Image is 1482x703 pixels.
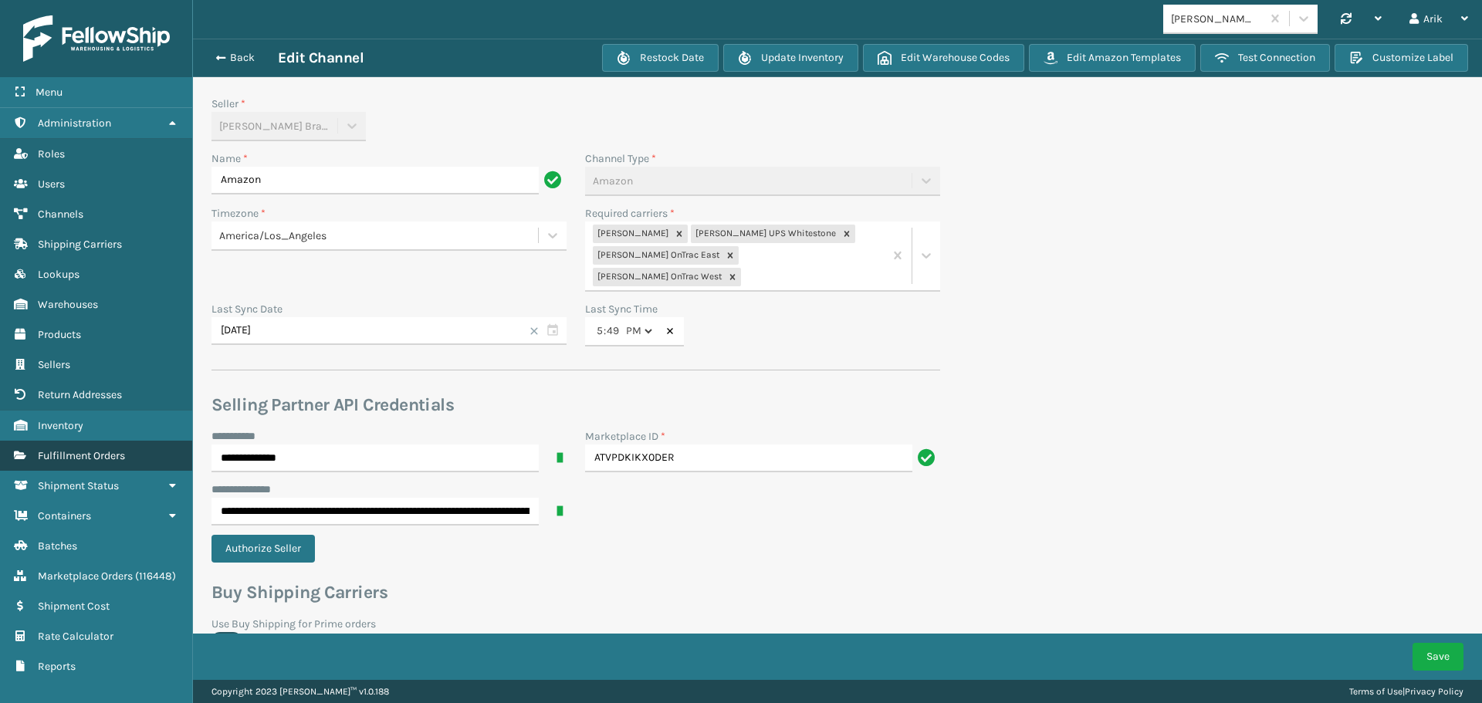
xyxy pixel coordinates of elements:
[593,225,671,243] div: [PERSON_NAME]
[723,44,858,72] button: Update Inventory
[1413,643,1463,671] button: Save
[38,117,111,130] span: Administration
[36,86,63,99] span: Menu
[38,419,83,432] span: Inventory
[211,581,940,604] h3: Buy Shipping Carriers
[593,268,724,286] div: [PERSON_NAME] OnTrac West
[1349,680,1463,703] div: |
[38,298,98,311] span: Warehouses
[38,630,113,643] span: Rate Calculator
[604,322,606,340] span: :
[38,177,65,191] span: Users
[1200,44,1330,72] button: Test Connection
[135,569,176,583] span: ( 116448 )
[38,388,122,401] span: Return Addresses
[38,600,110,613] span: Shipment Cost
[1335,44,1468,72] button: Customize Label
[1029,44,1196,72] button: Edit Amazon Templates
[278,49,364,67] h3: Edit Channel
[1405,686,1463,697] a: Privacy Policy
[38,449,125,462] span: Fulfillment Orders
[585,150,656,167] label: Channel Type
[38,479,119,492] span: Shipment Status
[219,228,540,244] div: America/Los_Angeles
[1171,11,1263,27] div: [PERSON_NAME] Brands
[596,317,604,345] input: --
[38,569,133,583] span: Marketplace Orders
[211,535,315,563] button: Authorize Seller
[38,238,122,251] span: Shipping Carriers
[211,616,940,632] label: Use Buy Shipping for Prime orders
[38,328,81,341] span: Products
[38,147,65,161] span: Roles
[38,660,76,673] span: Reports
[211,302,283,316] label: Last Sync Date
[38,509,91,522] span: Containers
[211,96,245,112] label: Seller
[211,150,248,167] label: Name
[38,358,70,371] span: Sellers
[606,317,620,345] input: --
[211,542,324,555] a: Authorize Seller
[602,44,719,72] button: Restock Date
[38,268,80,281] span: Lookups
[863,44,1024,72] button: Edit Warehouse Codes
[585,302,658,316] label: Last Sync Time
[207,51,278,65] button: Back
[211,394,940,417] h3: Selling Partner API Credentials
[691,225,838,243] div: [PERSON_NAME] UPS Whitestone
[211,317,567,345] input: MM/DD/YYYY
[38,539,77,553] span: Batches
[211,680,389,703] p: Copyright 2023 [PERSON_NAME]™ v 1.0.188
[38,208,83,221] span: Channels
[23,15,170,62] img: logo
[585,205,675,221] label: Required carriers
[593,246,722,265] div: [PERSON_NAME] OnTrac East
[585,428,665,444] label: Marketplace ID
[1349,686,1402,697] a: Terms of Use
[211,205,266,221] label: Timezone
